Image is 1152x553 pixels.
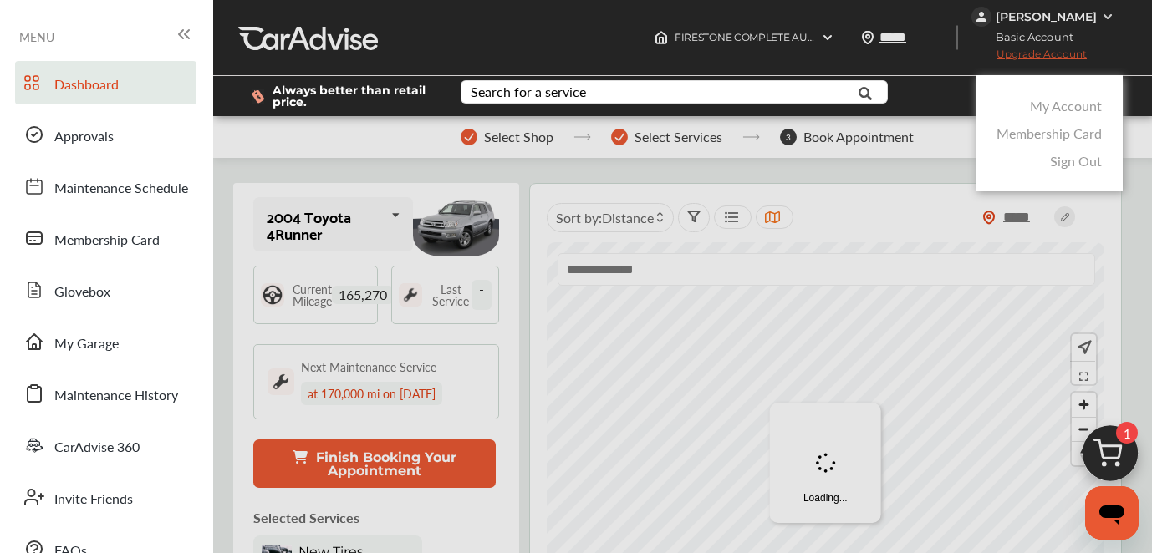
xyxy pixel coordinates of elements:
span: 1 [1116,422,1138,444]
a: Maintenance Schedule [15,165,196,208]
span: Always better than retail price. [273,84,434,108]
span: Invite Friends [54,489,133,510]
span: Glovebox [54,282,110,303]
a: Membership Card [15,216,196,260]
iframe: Button to launch messaging window [1085,486,1139,540]
a: My Garage [15,320,196,363]
a: Dashboard [15,61,196,104]
a: Glovebox [15,268,196,312]
a: My Account [1030,96,1102,115]
a: CarAdvise 360 [15,424,196,467]
img: cart_icon.3d0951e8.svg [1070,418,1150,498]
a: Invite Friends [15,475,196,519]
span: Approvals [54,126,114,148]
span: MENU [19,30,54,43]
span: Maintenance Schedule [54,178,188,200]
a: Sign Out [1050,151,1102,170]
a: Approvals [15,113,196,156]
span: CarAdvise 360 [54,437,140,459]
img: dollor_label_vector.a70140d1.svg [252,89,264,104]
span: Dashboard [54,74,119,96]
div: Search for a service [471,85,586,99]
a: Membership Card [997,124,1102,143]
a: Maintenance History [15,372,196,415]
span: My Garage [54,333,119,355]
span: Membership Card [54,230,160,251]
span: Maintenance History [54,385,178,407]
